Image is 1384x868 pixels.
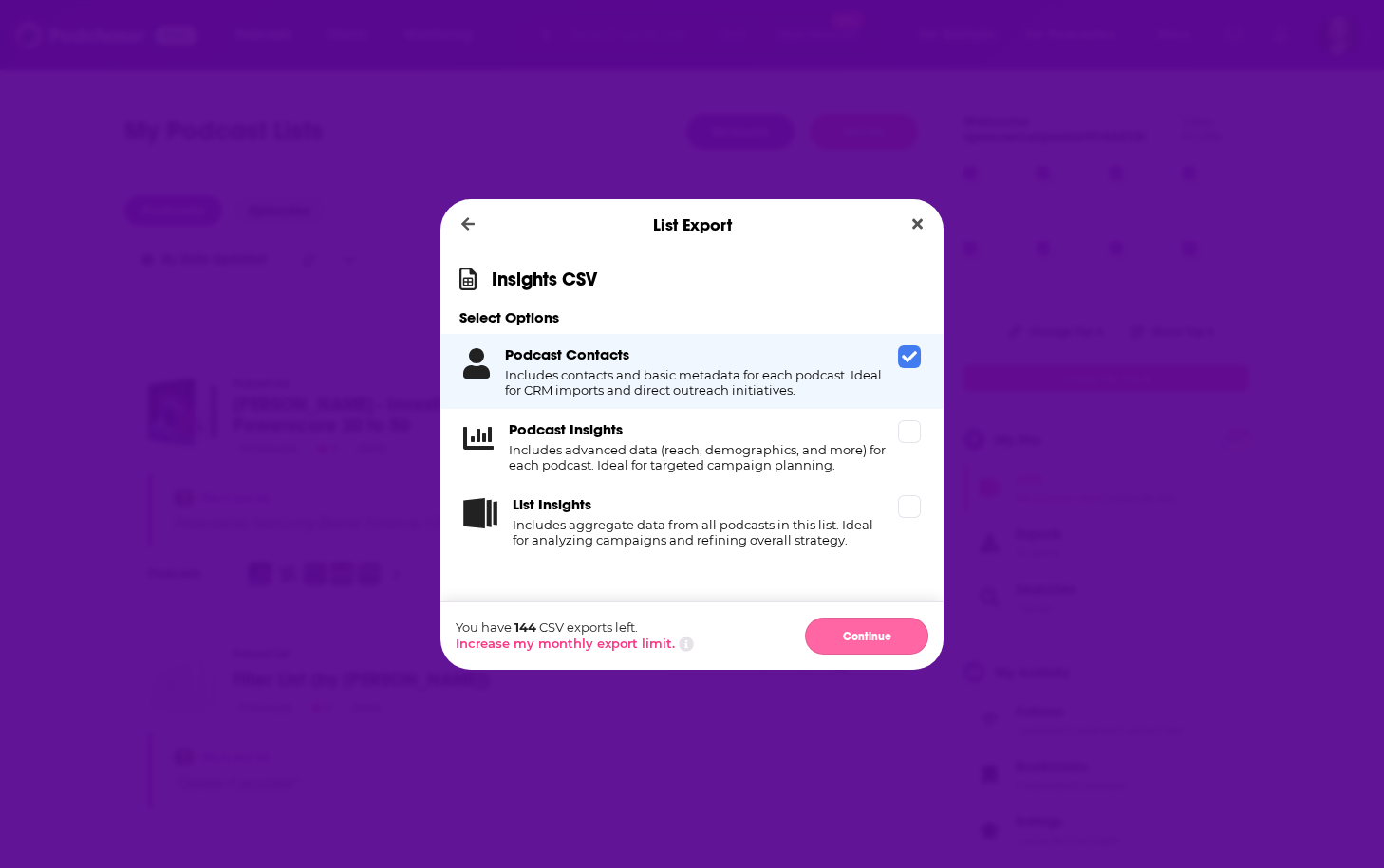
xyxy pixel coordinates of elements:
p: You have CSV exports left. [456,619,694,635]
h3: Podcast Insights [509,420,623,438]
button: Continue [805,618,928,655]
div: List Export [440,199,944,250]
h3: Select Options [440,308,944,326]
span: 144 [514,619,536,635]
h3: List Insights [513,495,591,513]
h4: Includes aggregate data from all podcasts in this list. Ideal for analyzing campaigns and refinin... [513,517,890,547]
h1: Insights CSV [492,268,597,291]
h3: Podcast Contacts [505,345,629,363]
button: Increase my monthly export limit. [456,636,675,651]
h4: Includes contacts and basic metadata for each podcast. Ideal for CRM imports and direct outreach ... [505,367,890,397]
button: Close [905,212,930,236]
h4: Includes advanced data (reach, demographics, and more) for each podcast. Ideal for targeted campa... [509,442,890,472]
